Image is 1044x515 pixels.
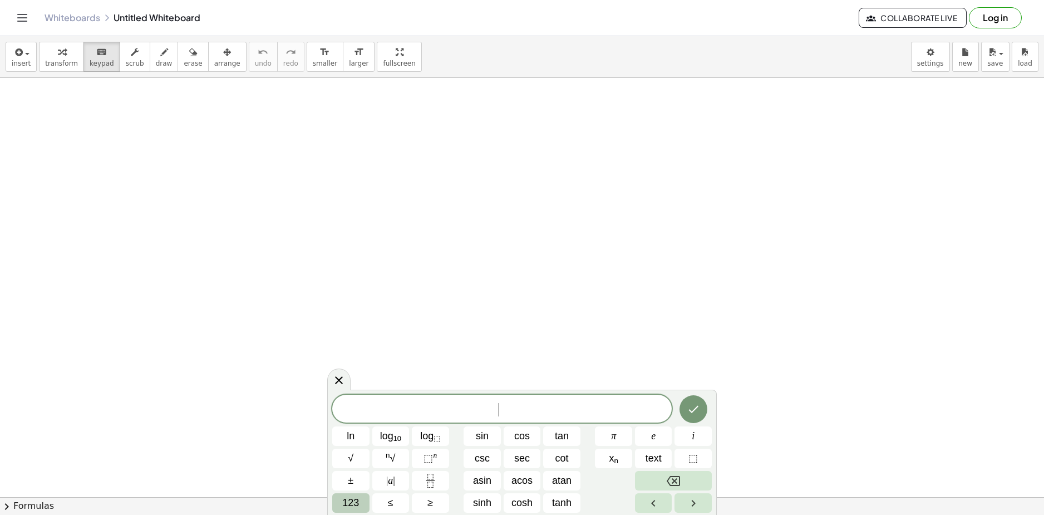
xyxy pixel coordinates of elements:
[377,42,421,72] button: fullscreen
[674,426,712,446] button: i
[543,493,580,513] button: Hyperbolic tangent
[859,8,967,28] button: Collaborate Live
[555,451,569,466] span: cot
[412,426,449,446] button: Logarithm with base
[372,471,410,491] button: Absolute value
[473,496,491,511] span: sinh
[504,449,541,468] button: Secant
[6,42,37,72] button: insert
[981,42,1009,72] button: save
[347,429,354,444] span: ln
[635,426,672,446] button: e
[388,496,393,511] span: ≤
[511,496,533,511] span: cosh
[420,429,440,444] span: log
[514,451,530,466] span: sec
[504,493,541,513] button: Hyperbolic cosine
[464,493,501,513] button: Hyperbolic sine
[1018,60,1032,67] span: load
[277,42,304,72] button: redoredo
[1012,42,1038,72] button: load
[126,60,144,67] span: scrub
[595,426,632,446] button: π
[393,434,401,443] sub: 10
[96,46,107,59] i: keyboard
[475,451,490,466] span: csc
[987,60,1003,67] span: save
[386,475,388,486] span: |
[543,426,580,446] button: Tangent
[464,426,501,446] button: Sine
[332,471,370,491] button: Plus minus
[156,60,173,67] span: draw
[249,42,278,72] button: undoundo
[285,46,296,59] i: redo
[283,60,298,67] span: redo
[434,434,440,443] sub: ⬚
[393,475,395,486] span: |
[511,473,533,488] span: acos
[688,451,698,466] span: ⬚
[499,403,505,416] span: ​
[332,449,370,468] button: Square root
[504,426,541,446] button: Cosine
[386,451,390,459] sup: n
[552,473,572,488] span: atan
[412,471,449,491] button: Fraction
[427,496,433,511] span: ≥
[12,60,31,67] span: insert
[383,60,415,67] span: fullscreen
[917,60,944,67] span: settings
[332,493,370,513] button: Default keyboard
[674,493,712,513] button: Right arrow
[372,449,410,468] button: nth root
[609,451,618,466] span: x
[958,60,972,67] span: new
[258,46,268,59] i: undo
[319,46,330,59] i: format_size
[555,429,569,444] span: tan
[911,42,950,72] button: settings
[614,457,618,465] sub: n
[39,42,84,72] button: transform
[214,60,240,67] span: arrange
[868,13,957,23] span: Collaborate Live
[90,60,114,67] span: keypad
[372,426,410,446] button: Logarithm
[353,46,364,59] i: format_size
[651,429,656,444] span: e
[386,473,395,488] span: a
[45,12,100,23] a: Whiteboards
[552,496,572,511] span: tanh
[464,471,501,491] button: Arcsine
[635,471,712,491] button: Backspace
[646,451,662,466] span: text
[514,429,530,444] span: cos
[372,493,410,513] button: Less than or equal
[969,7,1022,28] button: Log in
[13,9,31,27] button: Toggle navigation
[595,449,632,468] button: Subscript
[348,473,353,488] span: ±
[120,42,150,72] button: scrub
[343,42,375,72] button: format_sizelarger
[255,60,272,67] span: undo
[412,493,449,513] button: Greater than or equal
[635,493,672,513] button: Left arrow
[208,42,247,72] button: arrange
[307,42,343,72] button: format_sizesmaller
[464,449,501,468] button: Cosecant
[349,60,368,67] span: larger
[952,42,979,72] button: new
[635,449,672,468] button: Text
[674,449,712,468] button: Placeholder
[83,42,120,72] button: keyboardkeypad
[332,426,370,446] button: Natural logarithm
[679,395,707,423] button: Done
[611,429,616,444] span: π
[313,60,337,67] span: smaller
[476,429,489,444] span: sin
[380,429,401,444] span: log
[45,60,78,67] span: transform
[184,60,202,67] span: erase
